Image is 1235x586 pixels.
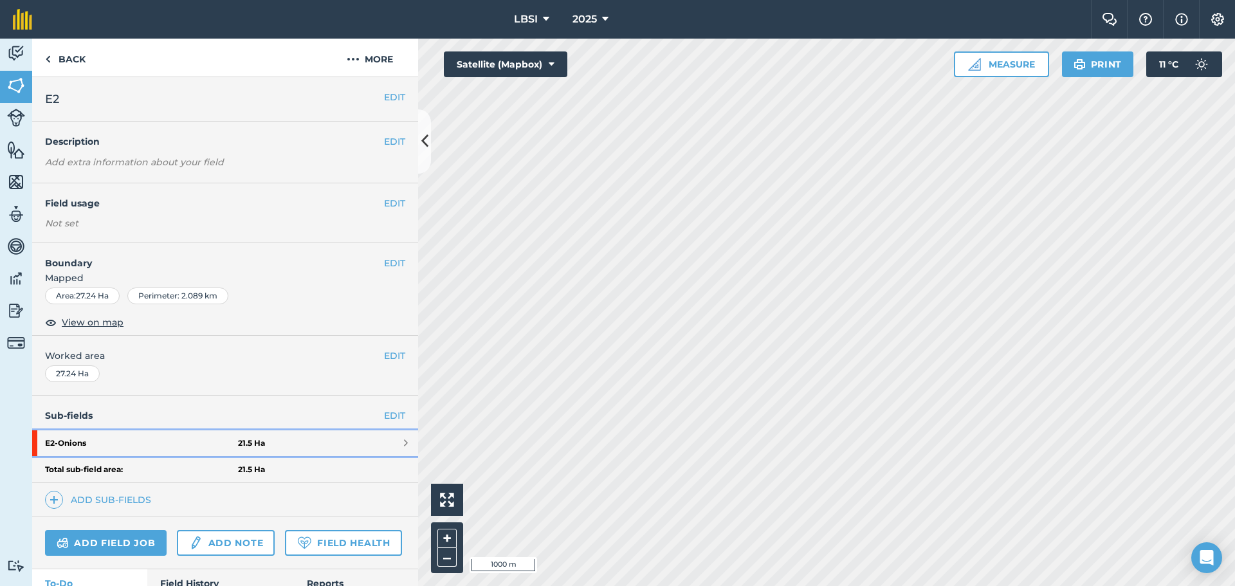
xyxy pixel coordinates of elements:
span: E2 [45,90,59,108]
span: LBSI [514,12,538,27]
div: Not set [45,217,405,230]
button: Measure [954,51,1049,77]
a: Back [32,39,98,77]
img: Four arrows, one pointing top left, one top right, one bottom right and the last bottom left [440,493,454,507]
img: svg+xml;base64,PHN2ZyB4bWxucz0iaHR0cDovL3d3dy53My5vcmcvMjAwMC9zdmciIHdpZHRoPSIxOCIgaGVpZ2h0PSIyNC... [45,315,57,330]
button: EDIT [384,134,405,149]
img: svg+xml;base64,PHN2ZyB4bWxucz0iaHR0cDovL3d3dy53My5vcmcvMjAwMC9zdmciIHdpZHRoPSI1NiIgaGVpZ2h0PSI2MC... [7,140,25,160]
strong: 21.5 Ha [238,464,265,475]
button: EDIT [384,256,405,270]
a: Add field job [45,530,167,556]
img: svg+xml;base64,PD94bWwgdmVyc2lvbj0iMS4wIiBlbmNvZGluZz0idXRmLTgiPz4KPCEtLSBHZW5lcmF0b3I6IEFkb2JlIE... [7,301,25,320]
strong: Total sub-field area: [45,464,238,475]
h4: Boundary [32,243,384,270]
img: Ruler icon [968,58,981,71]
span: 2025 [572,12,597,27]
img: svg+xml;base64,PHN2ZyB4bWxucz0iaHR0cDovL3d3dy53My5vcmcvMjAwMC9zdmciIHdpZHRoPSIxOSIgaGVpZ2h0PSIyNC... [1074,57,1086,72]
a: E2-Onions21.5 Ha [32,430,418,456]
img: svg+xml;base64,PD94bWwgdmVyc2lvbj0iMS4wIiBlbmNvZGluZz0idXRmLTgiPz4KPCEtLSBHZW5lcmF0b3I6IEFkb2JlIE... [7,269,25,288]
img: svg+xml;base64,PHN2ZyB4bWxucz0iaHR0cDovL3d3dy53My5vcmcvMjAwMC9zdmciIHdpZHRoPSI1NiIgaGVpZ2h0PSI2MC... [7,76,25,95]
h4: Field usage [45,196,384,210]
span: Mapped [32,271,418,285]
img: svg+xml;base64,PHN2ZyB4bWxucz0iaHR0cDovL3d3dy53My5vcmcvMjAwMC9zdmciIHdpZHRoPSI5IiBoZWlnaHQ9IjI0Ii... [45,51,51,67]
a: Add sub-fields [45,491,156,509]
img: svg+xml;base64,PD94bWwgdmVyc2lvbj0iMS4wIiBlbmNvZGluZz0idXRmLTgiPz4KPCEtLSBHZW5lcmF0b3I6IEFkb2JlIE... [1189,51,1214,77]
button: – [437,548,457,567]
button: EDIT [384,196,405,210]
div: Perimeter : 2.089 km [127,288,228,304]
button: Satellite (Mapbox) [444,51,567,77]
img: fieldmargin Logo [13,9,32,30]
img: svg+xml;base64,PD94bWwgdmVyc2lvbj0iMS4wIiBlbmNvZGluZz0idXRmLTgiPz4KPCEtLSBHZW5lcmF0b3I6IEFkb2JlIE... [7,560,25,572]
div: 27.24 Ha [45,365,100,382]
button: EDIT [384,90,405,104]
img: svg+xml;base64,PD94bWwgdmVyc2lvbj0iMS4wIiBlbmNvZGluZz0idXRmLTgiPz4KPCEtLSBHZW5lcmF0b3I6IEFkb2JlIE... [7,237,25,256]
span: View on map [62,315,123,329]
em: Add extra information about your field [45,156,224,168]
img: A cog icon [1210,13,1225,26]
img: svg+xml;base64,PHN2ZyB4bWxucz0iaHR0cDovL3d3dy53My5vcmcvMjAwMC9zdmciIHdpZHRoPSIxNyIgaGVpZ2h0PSIxNy... [1175,12,1188,27]
img: svg+xml;base64,PD94bWwgdmVyc2lvbj0iMS4wIiBlbmNvZGluZz0idXRmLTgiPz4KPCEtLSBHZW5lcmF0b3I6IEFkb2JlIE... [7,205,25,224]
a: EDIT [384,408,405,423]
button: + [437,529,457,548]
div: Open Intercom Messenger [1191,542,1222,573]
img: svg+xml;base64,PD94bWwgdmVyc2lvbj0iMS4wIiBlbmNvZGluZz0idXRmLTgiPz4KPCEtLSBHZW5lcmF0b3I6IEFkb2JlIE... [7,334,25,352]
div: Area : 27.24 Ha [45,288,120,304]
img: svg+xml;base64,PD94bWwgdmVyc2lvbj0iMS4wIiBlbmNvZGluZz0idXRmLTgiPz4KPCEtLSBHZW5lcmF0b3I6IEFkb2JlIE... [7,44,25,63]
img: svg+xml;base64,PHN2ZyB4bWxucz0iaHR0cDovL3d3dy53My5vcmcvMjAwMC9zdmciIHdpZHRoPSIxNCIgaGVpZ2h0PSIyNC... [50,492,59,508]
a: Add note [177,530,275,556]
h4: Description [45,134,405,149]
a: Field Health [285,530,401,556]
span: Worked area [45,349,405,363]
strong: E2 - Onions [45,430,238,456]
span: 11 ° C [1159,51,1178,77]
h4: Sub-fields [32,408,418,423]
img: svg+xml;base64,PD94bWwgdmVyc2lvbj0iMS4wIiBlbmNvZGluZz0idXRmLTgiPz4KPCEtLSBHZW5lcmF0b3I6IEFkb2JlIE... [7,109,25,127]
button: Print [1062,51,1134,77]
button: View on map [45,315,123,330]
img: svg+xml;base64,PHN2ZyB4bWxucz0iaHR0cDovL3d3dy53My5vcmcvMjAwMC9zdmciIHdpZHRoPSI1NiIgaGVpZ2h0PSI2MC... [7,172,25,192]
img: Two speech bubbles overlapping with the left bubble in the forefront [1102,13,1117,26]
button: More [322,39,418,77]
img: svg+xml;base64,PD94bWwgdmVyc2lvbj0iMS4wIiBlbmNvZGluZz0idXRmLTgiPz4KPCEtLSBHZW5lcmF0b3I6IEFkb2JlIE... [57,535,69,551]
img: svg+xml;base64,PD94bWwgdmVyc2lvbj0iMS4wIiBlbmNvZGluZz0idXRmLTgiPz4KPCEtLSBHZW5lcmF0b3I6IEFkb2JlIE... [188,535,203,551]
img: svg+xml;base64,PHN2ZyB4bWxucz0iaHR0cDovL3d3dy53My5vcmcvMjAwMC9zdmciIHdpZHRoPSIyMCIgaGVpZ2h0PSIyNC... [347,51,360,67]
strong: 21.5 Ha [238,438,265,448]
button: EDIT [384,349,405,363]
button: 11 °C [1146,51,1222,77]
img: A question mark icon [1138,13,1153,26]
